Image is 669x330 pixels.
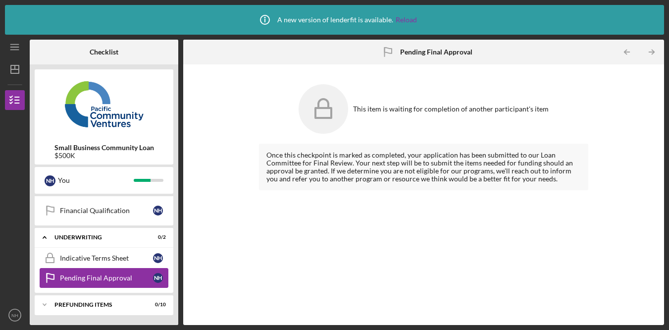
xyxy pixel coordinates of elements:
div: A new version of lenderfit is available. [253,7,417,32]
div: $500K [54,152,154,160]
img: Product logo [35,74,173,134]
div: You [58,172,134,189]
div: Financial Qualification [60,207,153,215]
b: Small Business Community Loan [54,144,154,152]
b: Checklist [90,48,118,56]
a: Indicative Terms SheetNH [40,248,168,268]
div: Indicative Terms Sheet [60,254,153,262]
div: N H [153,206,163,216]
div: Underwriting [54,234,141,240]
div: N H [153,273,163,283]
div: This item is waiting for completion of another participant's item [353,105,549,113]
div: Prefunding Items [54,302,141,308]
div: N H [153,253,163,263]
button: NH [5,305,25,325]
div: Once this checkpoint is marked as completed, your application has been submitted to our Loan Comm... [266,151,581,183]
div: 0 / 2 [148,234,166,240]
div: Pending Final Approval [60,274,153,282]
div: N H [45,175,55,186]
div: 0 / 10 [148,302,166,308]
a: Financial QualificationNH [40,201,168,220]
text: NH [11,313,18,318]
b: Pending Final Approval [400,48,472,56]
a: Pending Final ApprovalNH [40,268,168,288]
a: Reload [396,16,417,24]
